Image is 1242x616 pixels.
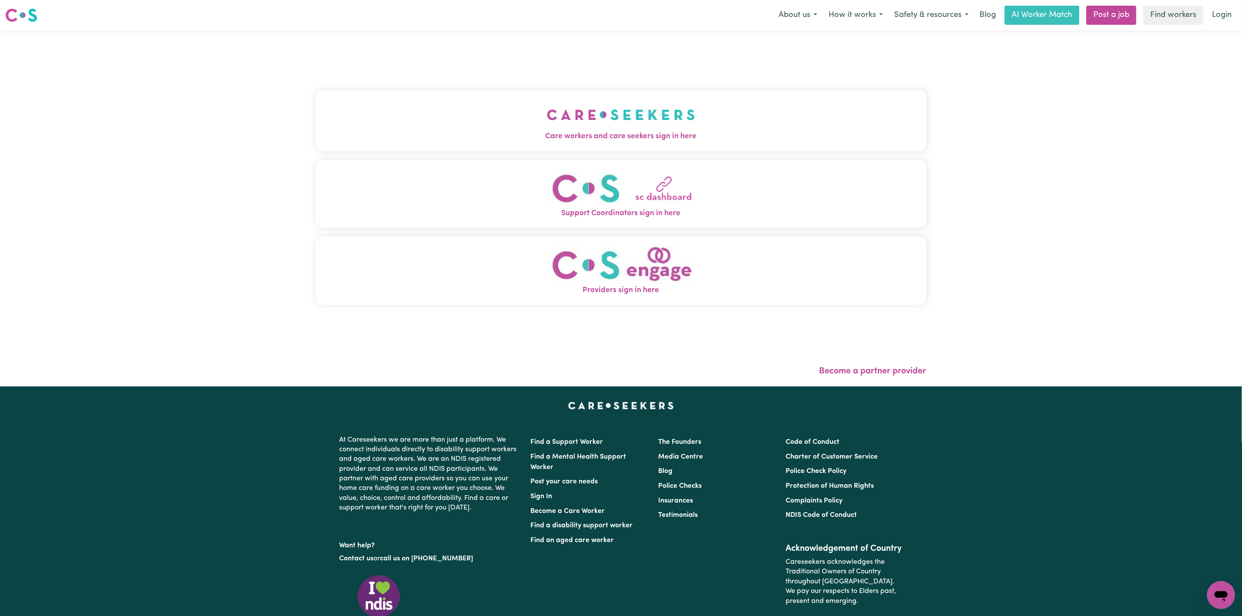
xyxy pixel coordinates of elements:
[316,160,926,228] button: Support Coordinators sign in here
[1086,6,1136,25] a: Post a job
[5,7,37,23] img: Careseekers logo
[786,543,902,554] h2: Acknowledgement of Country
[658,439,701,446] a: The Founders
[1207,6,1237,25] a: Login
[786,512,857,519] a: NDIS Code of Conduct
[786,497,842,504] a: Complaints Policy
[316,90,926,151] button: Care workers and care seekers sign in here
[340,432,520,516] p: At Careseekers we are more than just a platform. We connect individuals directly to disability su...
[316,131,926,142] span: Care workers and care seekers sign in here
[340,555,374,562] a: Contact us
[531,478,598,485] a: Post your care needs
[786,439,839,446] a: Code of Conduct
[316,208,926,219] span: Support Coordinators sign in here
[658,497,693,504] a: Insurances
[658,512,698,519] a: Testimonials
[340,550,520,567] p: or
[5,5,37,25] a: Careseekers logo
[568,402,674,409] a: Careseekers home page
[773,6,823,24] button: About us
[889,6,974,24] button: Safety & resources
[531,453,626,471] a: Find a Mental Health Support Worker
[786,554,902,609] p: Careseekers acknowledges the Traditional Owners of Country throughout [GEOGRAPHIC_DATA]. We pay o...
[658,453,703,460] a: Media Centre
[380,555,473,562] a: call us on [PHONE_NUMBER]
[316,285,926,296] span: Providers sign in here
[1207,581,1235,609] iframe: Button to launch messaging window, conversation in progress
[658,483,702,489] a: Police Checks
[316,236,926,305] button: Providers sign in here
[823,6,889,24] button: How it works
[786,468,846,475] a: Police Check Policy
[1005,6,1079,25] a: AI Worker Match
[786,483,874,489] a: Protection of Human Rights
[531,439,603,446] a: Find a Support Worker
[819,367,926,376] a: Become a partner provider
[1143,6,1203,25] a: Find workers
[658,468,673,475] a: Blog
[786,453,878,460] a: Charter of Customer Service
[531,537,614,544] a: Find an aged care worker
[531,522,633,529] a: Find a disability support worker
[531,508,605,515] a: Become a Care Worker
[531,493,553,500] a: Sign In
[974,6,1001,25] a: Blog
[340,537,520,550] p: Want help?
